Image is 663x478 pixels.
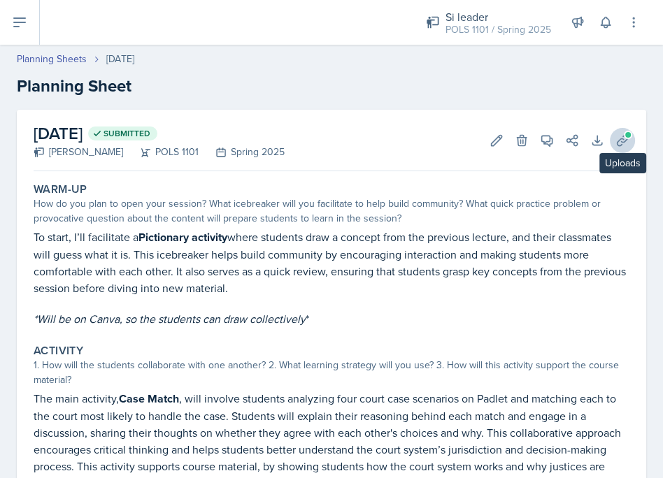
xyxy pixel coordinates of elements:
[106,52,134,66] div: [DATE]
[445,8,551,25] div: Si leader
[34,229,629,296] p: To start, I’ll facilitate a where students draw a concept from the previous lecture, and their cl...
[445,22,551,37] div: POLS 1101 / Spring 2025
[119,391,179,407] strong: Case Match
[104,128,150,139] span: Submitted
[123,145,199,159] div: POLS 1101
[34,344,83,358] label: Activity
[34,145,123,159] div: [PERSON_NAME]
[34,196,629,226] div: How do you plan to open your session? What icebreaker will you facilitate to help build community...
[610,128,635,153] button: Uploads
[34,358,629,387] div: 1. How will the students collaborate with one another? 2. What learning strategy will you use? 3....
[199,145,285,159] div: Spring 2025
[17,73,646,99] h2: Planning Sheet
[34,121,285,146] h2: [DATE]
[34,182,87,196] label: Warm-Up
[17,52,87,66] a: Planning Sheets
[138,229,227,245] strong: Pictionary activity
[34,311,306,326] em: *Will be on Canva, so the students can draw collectively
